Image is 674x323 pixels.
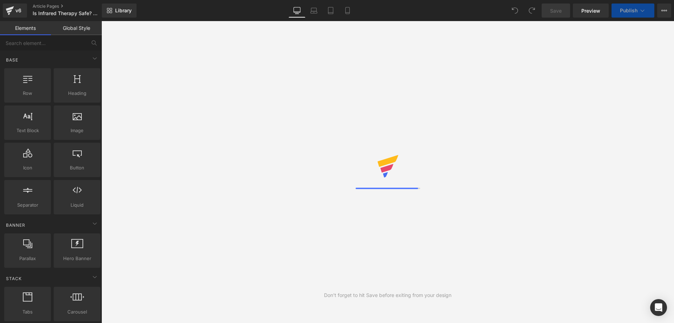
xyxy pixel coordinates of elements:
span: Preview [581,7,600,14]
div: Don't forget to hit Save before exiting from your design [324,291,451,299]
span: Library [115,7,132,14]
button: Publish [612,4,654,18]
a: Mobile [339,4,356,18]
span: Text Block [6,127,49,134]
a: Preview [573,4,609,18]
span: Banner [5,222,26,228]
span: Stack [5,275,22,282]
div: Open Intercom Messenger [650,299,667,316]
span: Hero Banner [56,255,98,262]
span: Button [56,164,98,172]
span: Image [56,127,98,134]
a: v6 [3,4,27,18]
a: Article Pages [33,4,113,9]
span: Row [6,90,49,97]
button: Redo [525,4,539,18]
span: Tabs [6,308,49,316]
a: Laptop [305,4,322,18]
div: v6 [14,6,23,15]
a: Global Style [51,21,102,35]
span: Heading [56,90,98,97]
span: Is Infrared Therapy Safe? What Science Says [33,11,100,16]
span: Parallax [6,255,49,262]
a: Tablet [322,4,339,18]
a: Desktop [289,4,305,18]
span: Carousel [56,308,98,316]
span: Save [550,7,562,14]
a: New Library [102,4,137,18]
span: Icon [6,164,49,172]
span: Separator [6,201,49,209]
span: Publish [620,8,637,13]
button: Undo [508,4,522,18]
span: Base [5,57,19,63]
span: Liquid [56,201,98,209]
button: More [657,4,671,18]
